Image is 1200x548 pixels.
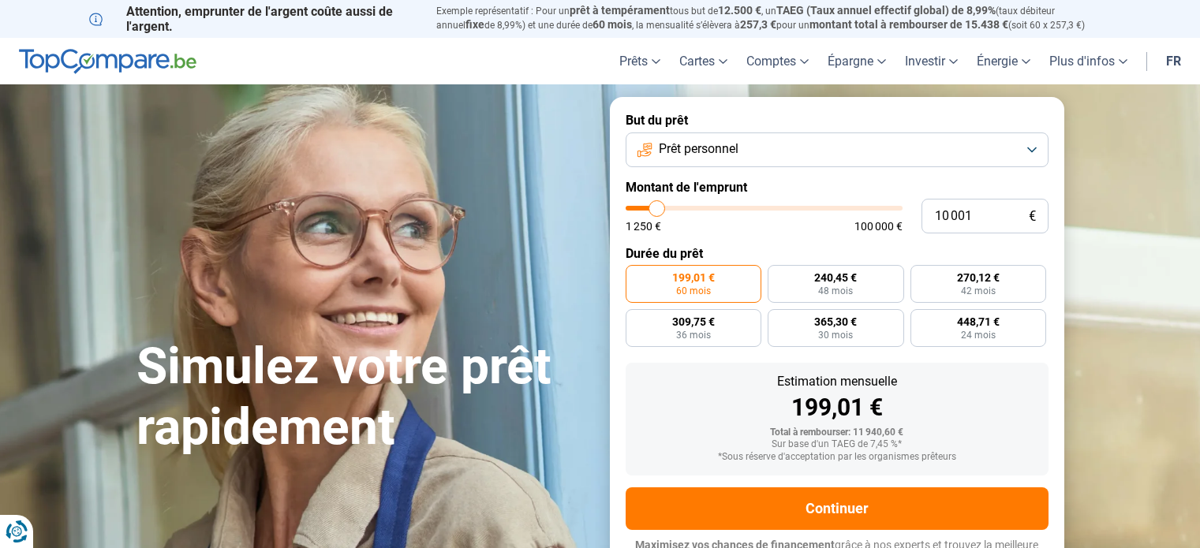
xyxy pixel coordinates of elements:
[1157,38,1191,84] a: fr
[136,337,591,458] h1: Simulez votre prêt rapidement
[957,272,1000,283] span: 270,12 €
[961,286,996,296] span: 42 mois
[626,246,1049,261] label: Durée du prêt
[638,452,1036,463] div: *Sous réserve d'acceptation par les organismes prêteurs
[854,221,903,232] span: 100 000 €
[776,4,996,17] span: TAEG (Taux annuel effectif global) de 8,99%
[626,180,1049,195] label: Montant de l'emprunt
[626,487,1049,530] button: Continuer
[1029,210,1036,223] span: €
[672,272,715,283] span: 199,01 €
[818,286,853,296] span: 48 mois
[638,427,1036,438] div: Total à rembourser: 11 940,60 €
[814,272,857,283] span: 240,45 €
[676,286,711,296] span: 60 mois
[676,330,711,340] span: 36 mois
[967,38,1040,84] a: Énergie
[737,38,818,84] a: Comptes
[19,49,196,74] img: TopCompare
[626,221,661,232] span: 1 250 €
[818,330,853,340] span: 30 mois
[638,375,1036,388] div: Estimation mensuelle
[672,316,715,327] span: 309,75 €
[638,439,1036,450] div: Sur base d'un TAEG de 7,45 %*
[961,330,996,340] span: 24 mois
[895,38,967,84] a: Investir
[570,4,670,17] span: prêt à tempérament
[809,18,1008,31] span: montant total à rembourser de 15.438 €
[436,4,1112,32] p: Exemple représentatif : Pour un tous but de , un (taux débiteur annuel de 8,99%) et une durée de ...
[670,38,737,84] a: Cartes
[718,4,761,17] span: 12.500 €
[626,113,1049,128] label: But du prêt
[957,316,1000,327] span: 448,71 €
[1040,38,1137,84] a: Plus d'infos
[610,38,670,84] a: Prêts
[465,18,484,31] span: fixe
[659,140,738,158] span: Prêt personnel
[814,316,857,327] span: 365,30 €
[818,38,895,84] a: Épargne
[89,4,417,34] p: Attention, emprunter de l'argent coûte aussi de l'argent.
[626,132,1049,167] button: Prêt personnel
[593,18,632,31] span: 60 mois
[740,18,776,31] span: 257,3 €
[638,396,1036,419] div: 199,01 €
